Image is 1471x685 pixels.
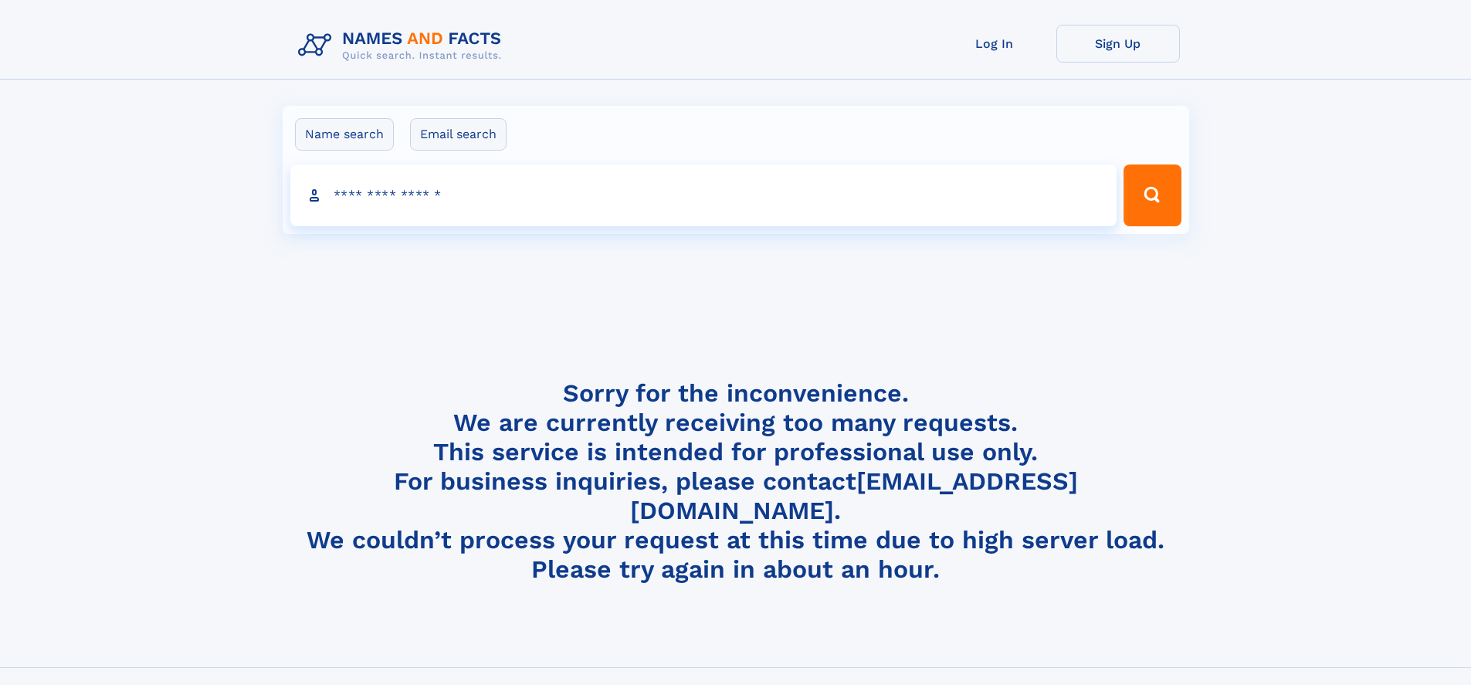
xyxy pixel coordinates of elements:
[630,466,1078,525] a: [EMAIL_ADDRESS][DOMAIN_NAME]
[410,118,507,151] label: Email search
[1124,164,1181,226] button: Search Button
[933,25,1056,63] a: Log In
[292,25,514,66] img: Logo Names and Facts
[292,378,1180,585] h4: Sorry for the inconvenience. We are currently receiving too many requests. This service is intend...
[290,164,1117,226] input: search input
[295,118,394,151] label: Name search
[1056,25,1180,63] a: Sign Up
